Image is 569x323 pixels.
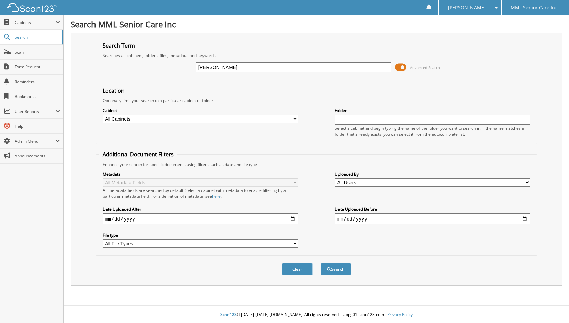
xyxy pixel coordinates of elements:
[535,291,569,323] iframe: Chat Widget
[99,161,534,167] div: Enhance your search for specific documents using filters such as date and file type.
[335,125,530,137] div: Select a cabinet and begin typing the name of the folder you want to search in. If the name match...
[15,64,60,70] span: Form Request
[511,6,558,10] span: MML Senior Care Inc
[321,263,351,275] button: Search
[335,213,530,224] input: end
[103,213,298,224] input: start
[15,34,59,40] span: Search
[99,42,138,49] legend: Search Term
[64,306,569,323] div: © [DATE]-[DATE] [DOMAIN_NAME]. All rights reserved | appg01-scan123-com |
[387,312,413,317] a: Privacy Policy
[335,108,530,113] label: Folder
[335,206,530,212] label: Date Uploaded Before
[15,49,60,55] span: Scan
[103,108,298,113] label: Cabinet
[99,98,534,104] div: Optionally limit your search to a particular cabinet or folder
[71,19,562,30] h1: Search MML Senior Care Inc
[15,123,60,129] span: Help
[335,171,530,177] label: Uploaded By
[15,153,60,159] span: Announcements
[103,232,298,238] label: File type
[282,263,313,275] button: Clear
[99,53,534,58] div: Searches all cabinets, folders, files, metadata, and keywords
[15,138,55,144] span: Admin Menu
[212,193,221,199] a: here
[99,151,177,158] legend: Additional Document Filters
[15,94,60,99] span: Bookmarks
[103,187,298,199] div: All metadata fields are searched by default. Select a cabinet with metadata to enable filtering b...
[7,3,57,12] img: scan123-logo-white.svg
[448,6,486,10] span: [PERSON_NAME]
[220,312,237,317] span: Scan123
[103,171,298,177] label: Metadata
[103,206,298,212] label: Date Uploaded After
[15,20,55,25] span: Cabinets
[15,109,55,114] span: User Reports
[15,79,60,85] span: Reminders
[410,65,440,70] span: Advanced Search
[99,87,128,94] legend: Location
